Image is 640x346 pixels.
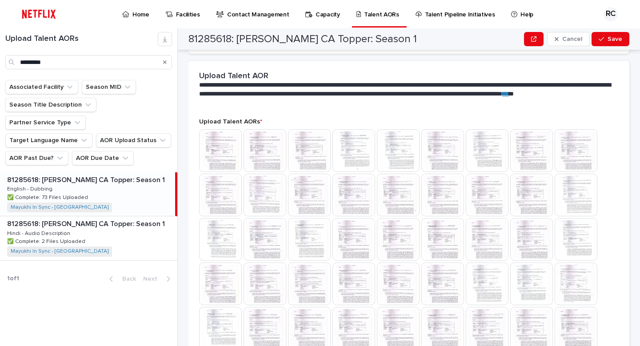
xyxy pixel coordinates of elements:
[7,174,167,184] p: 81285618: [PERSON_NAME] CA Topper: Season 1
[7,229,72,237] p: Hindi - Audio Description
[5,98,96,112] button: Season Title Description
[11,204,108,211] a: Mayukhi In Sync - [GEOGRAPHIC_DATA]
[5,115,86,130] button: Partner Service Type
[199,119,262,125] span: Upload Talent AORs
[5,80,78,94] button: Associated Facility
[7,237,87,245] p: ✅ Complete: 2 Files Uploaded
[7,218,167,228] p: 81285618: [PERSON_NAME] CA Topper: Season 1
[82,80,136,94] button: Season MID
[5,55,172,69] input: Search
[11,248,108,255] a: Mayukhi In Sync - [GEOGRAPHIC_DATA]
[18,5,60,23] img: ifQbXi3ZQGMSEF7WDB7W
[5,151,68,165] button: AOR Past Due?
[608,36,622,42] span: Save
[117,276,136,282] span: Back
[140,275,177,283] button: Next
[5,133,92,147] button: Target Language Name
[188,33,417,46] h2: 81285618: [PERSON_NAME] CA Topper: Season 1
[102,275,140,283] button: Back
[7,184,54,192] p: English - Dubbing
[5,34,158,44] h1: Upload Talent AORs
[96,133,171,147] button: AOR Upload Status
[604,7,618,21] div: RC
[199,72,268,81] h2: Upload Talent AOR
[592,32,629,46] button: Save
[143,276,163,282] span: Next
[562,36,582,42] span: Cancel
[7,193,90,201] p: ✅ Complete: 73 Files Uploaded
[72,151,134,165] button: AOR Due Date
[547,32,590,46] button: Cancel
